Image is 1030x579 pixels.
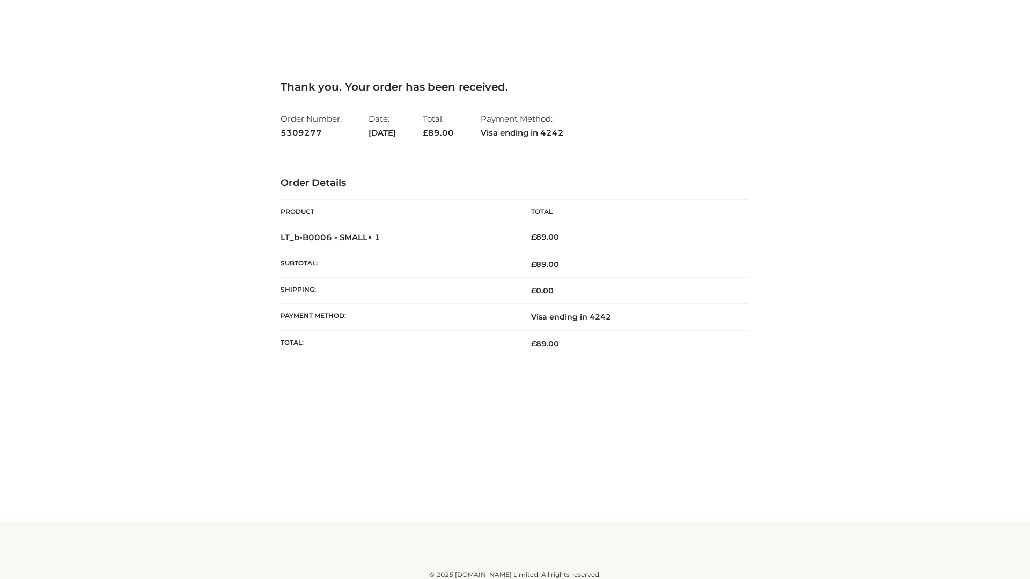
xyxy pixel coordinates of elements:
h3: Order Details [281,177,749,189]
th: Shipping: [281,278,515,304]
th: Total: [281,330,515,357]
li: Total: [423,109,454,142]
th: Total [515,200,749,224]
th: Subtotal: [281,251,515,277]
span: £ [423,128,428,138]
bdi: 0.00 [531,286,554,295]
th: Product [281,200,515,224]
td: Visa ending in 4242 [515,304,749,330]
h3: Thank you. Your order has been received. [281,80,749,93]
strong: Visa ending in 4242 [481,126,564,140]
strong: × 1 [367,232,380,242]
span: 89.00 [531,339,559,348]
li: Order Number: [281,109,342,142]
li: Date: [369,109,396,142]
bdi: 89.00 [531,232,559,242]
span: £ [531,232,536,242]
strong: LT_b-B0006 - SMALL [281,232,380,242]
span: 89.00 [531,259,559,269]
strong: [DATE] [369,126,396,140]
span: £ [531,339,536,348]
span: £ [531,259,536,269]
li: Payment Method: [481,109,564,142]
span: £ [531,286,536,295]
th: Payment method: [281,304,515,330]
strong: 5309277 [281,126,342,140]
span: 89.00 [423,128,454,138]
